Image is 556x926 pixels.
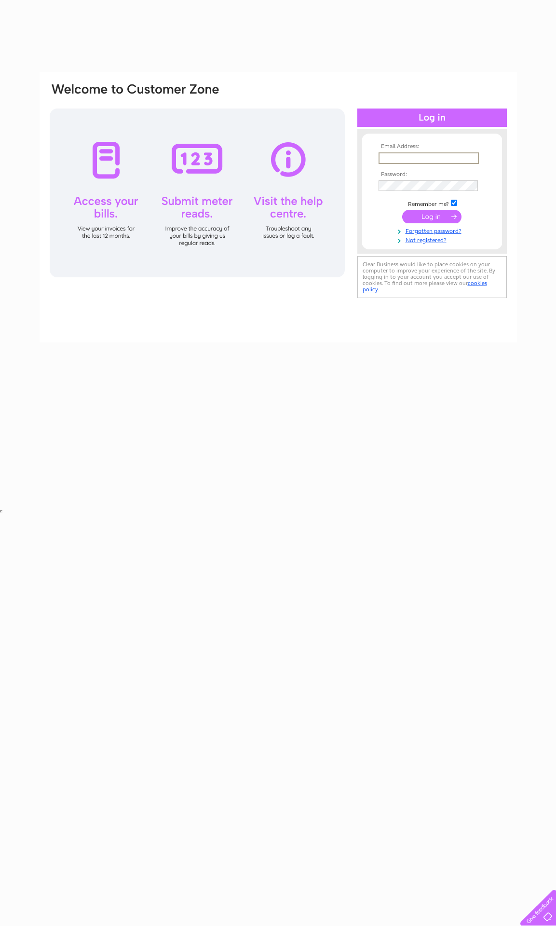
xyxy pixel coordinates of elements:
a: Forgotten password? [379,226,488,235]
a: cookies policy [363,280,487,293]
th: Password: [376,171,488,178]
a: Not registered? [379,235,488,244]
th: Email Address: [376,143,488,150]
div: Clear Business would like to place cookies on your computer to improve your experience of the sit... [357,256,507,298]
input: Submit [402,210,461,223]
td: Remember me? [376,198,488,208]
